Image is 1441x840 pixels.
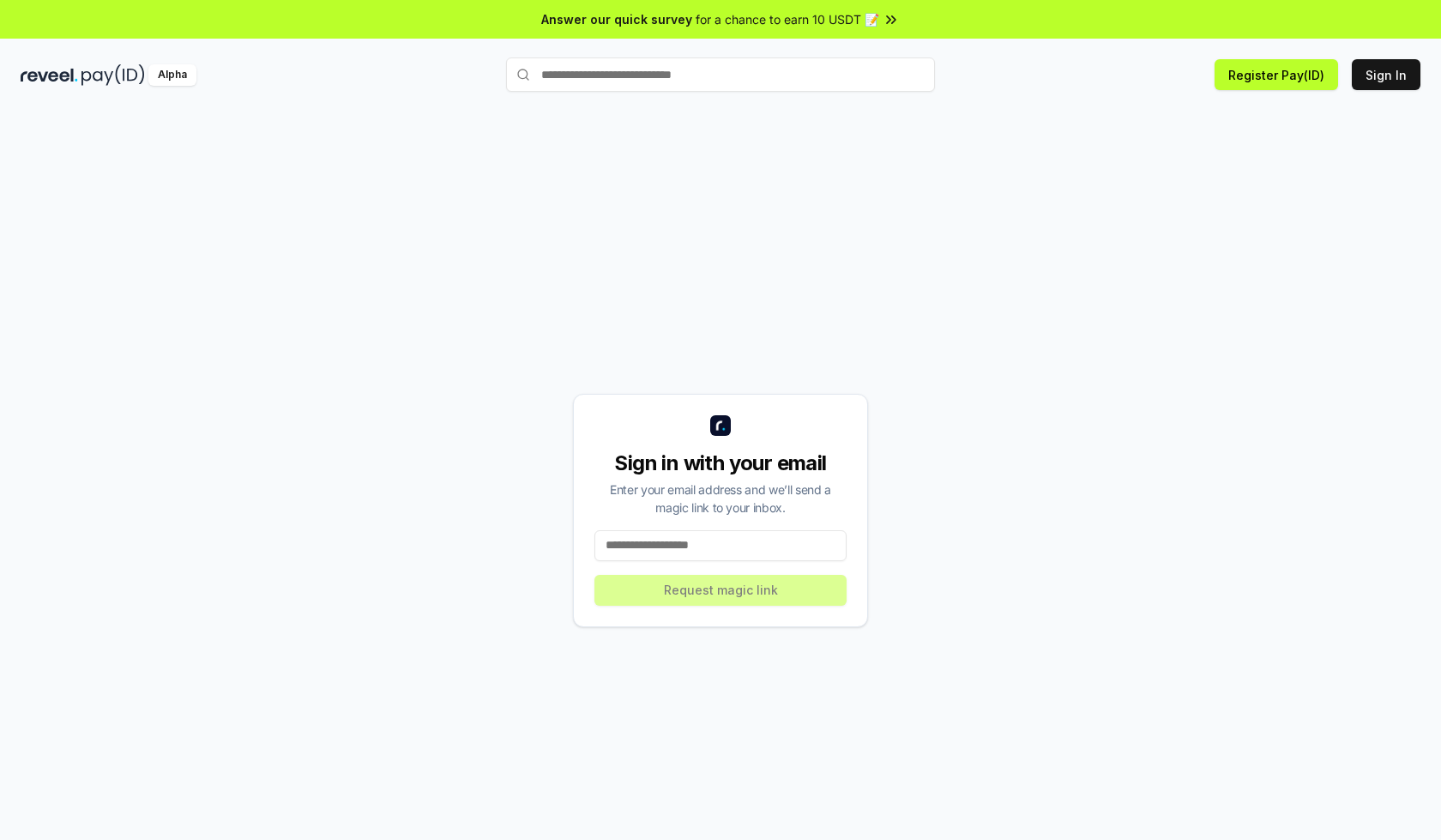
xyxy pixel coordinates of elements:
div: Sign in with your email [594,450,847,477]
img: logo_small [710,415,731,436]
img: pay_id [81,64,145,86]
img: reveel_dark [21,64,78,86]
div: Alpha [148,64,196,86]
div: Enter your email address and we’ll send a magic link to your inbox. [594,480,847,517]
button: Register Pay(ID) [1215,59,1338,90]
button: Sign In [1352,59,1420,90]
span: Answer our quick survey [541,10,692,28]
span: for a chance to earn 10 USDT 📝 [696,10,879,28]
